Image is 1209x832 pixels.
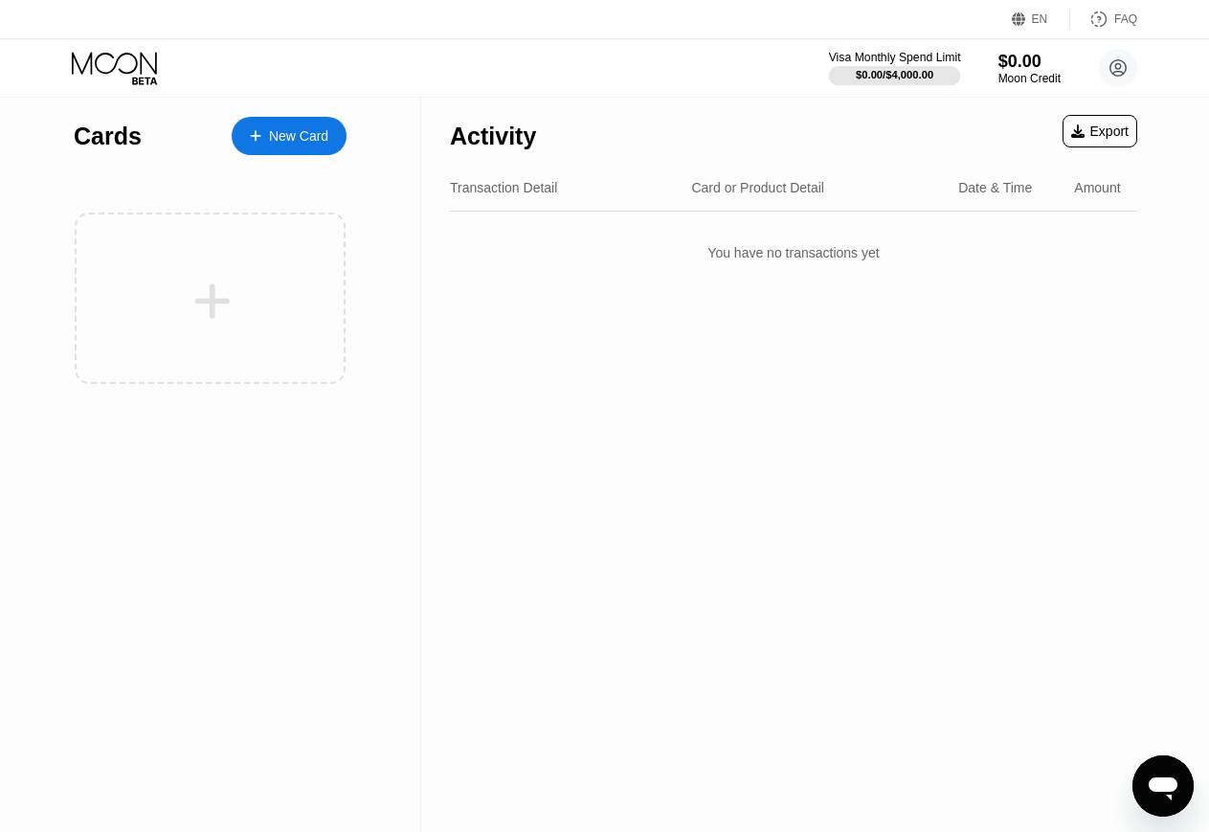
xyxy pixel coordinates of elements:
div: FAQ [1114,12,1137,26]
div: New Card [232,117,347,155]
div: Transaction Detail [450,180,557,195]
div: Export [1063,115,1137,147]
iframe: Button to launch messaging window [1132,755,1194,817]
div: EN [1032,12,1048,26]
div: Moon Credit [998,72,1061,85]
div: Visa Monthly Spend Limit$0.00/$4,000.00 [830,51,959,85]
div: New Card [269,128,328,145]
div: $0.00 [998,52,1061,72]
div: FAQ [1070,10,1137,29]
div: You have no transactions yet [450,226,1137,280]
div: EN [1012,10,1070,29]
div: Export [1071,124,1129,139]
div: Activity [450,123,536,150]
div: $0.00Moon Credit [998,52,1061,85]
div: Cards [74,123,142,150]
div: Visa Monthly Spend Limit [829,51,961,64]
div: $0.00 / $4,000.00 [856,69,933,80]
div: Date & Time [958,180,1032,195]
div: Card or Product Detail [691,180,824,195]
div: Amount [1074,180,1120,195]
